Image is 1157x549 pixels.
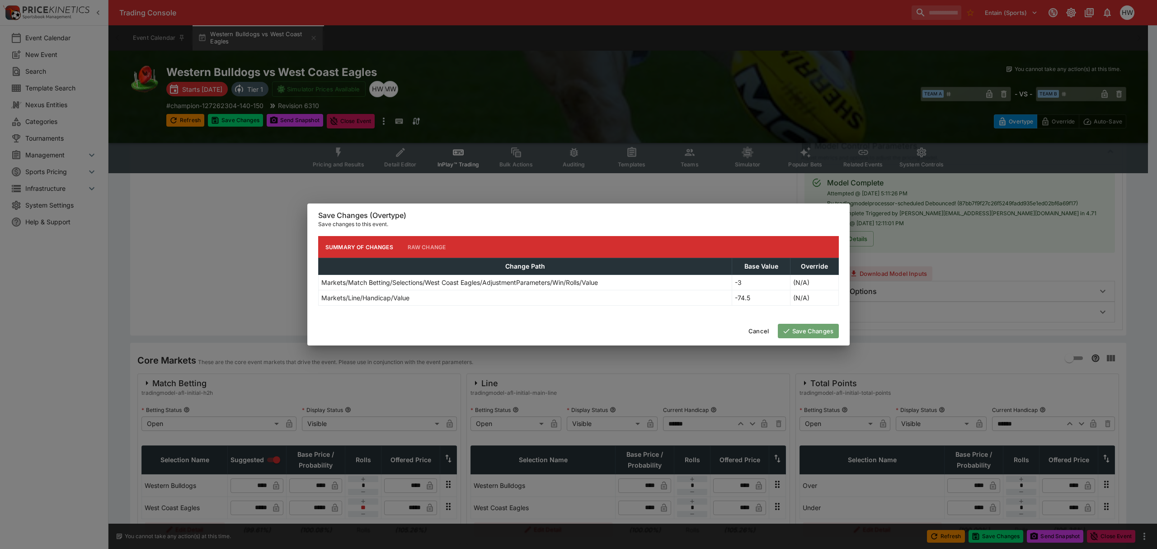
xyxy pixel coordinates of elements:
th: Change Path [319,258,732,275]
button: Raw Change [400,236,453,258]
td: -74.5 [732,290,790,306]
button: Summary of Changes [318,236,400,258]
td: -3 [732,275,790,290]
th: Base Value [732,258,790,275]
th: Override [790,258,839,275]
button: Cancel [743,324,774,338]
td: (N/A) [790,275,839,290]
p: Markets/Match Betting/Selections/West Coast Eagles/AdjustmentParameters/Win/Rolls/Value [321,278,598,287]
td: (N/A) [790,290,839,306]
p: Save changes to this event. [318,220,839,229]
button: Save Changes [778,324,839,338]
p: Markets/Line/Handicap/Value [321,293,409,303]
h6: Save Changes (Overtype) [318,211,839,220]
